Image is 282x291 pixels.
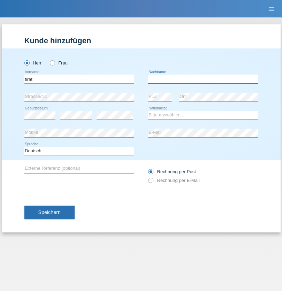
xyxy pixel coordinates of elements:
button: Speichern [24,206,75,219]
input: Herr [24,60,29,65]
i: menu [268,6,275,13]
label: Frau [50,60,68,66]
label: Rechnung per E-Mail [148,178,200,183]
input: Rechnung per Post [148,169,153,178]
label: Rechnung per Post [148,169,196,174]
span: Speichern [38,209,61,215]
label: Herr [24,60,42,66]
a: menu [265,7,279,11]
input: Frau [50,60,54,65]
h1: Kunde hinzufügen [24,36,258,45]
input: Rechnung per E-Mail [148,178,153,186]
